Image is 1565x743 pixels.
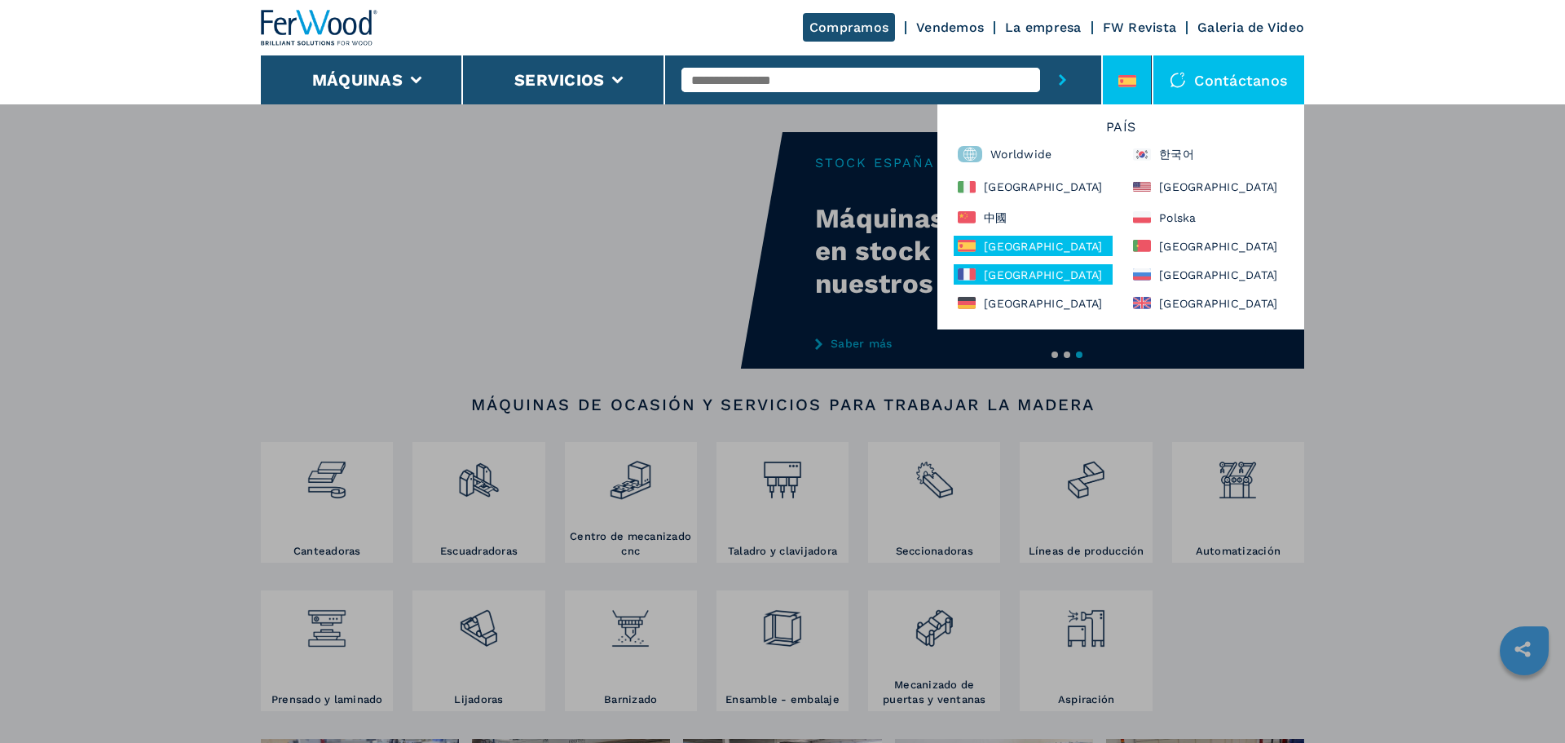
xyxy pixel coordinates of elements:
a: Compramos [803,13,895,42]
a: Galeria de Video [1197,20,1304,35]
h6: PAÍS [946,121,1296,142]
div: Polska [1129,207,1288,228]
img: Contáctanos [1170,72,1186,88]
div: [GEOGRAPHIC_DATA] [1129,236,1288,256]
a: FW Revista [1103,20,1177,35]
button: Servicios [514,70,604,90]
a: La empresa [1005,20,1082,35]
div: [GEOGRAPHIC_DATA] [954,236,1113,256]
a: Vendemos [916,20,984,35]
div: [GEOGRAPHIC_DATA] [1129,264,1288,285]
div: 中國 [954,207,1113,228]
button: submit-button [1040,55,1085,104]
img: Ferwood [261,10,378,46]
div: [GEOGRAPHIC_DATA] [1129,293,1288,313]
div: Worldwide [954,142,1113,166]
div: Contáctanos [1153,55,1304,104]
div: 한국어 [1129,142,1288,166]
div: [GEOGRAPHIC_DATA] [954,175,1113,199]
div: [GEOGRAPHIC_DATA] [954,293,1113,313]
button: Máquinas [312,70,403,90]
div: [GEOGRAPHIC_DATA] [1129,175,1288,199]
div: [GEOGRAPHIC_DATA] [954,264,1113,285]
